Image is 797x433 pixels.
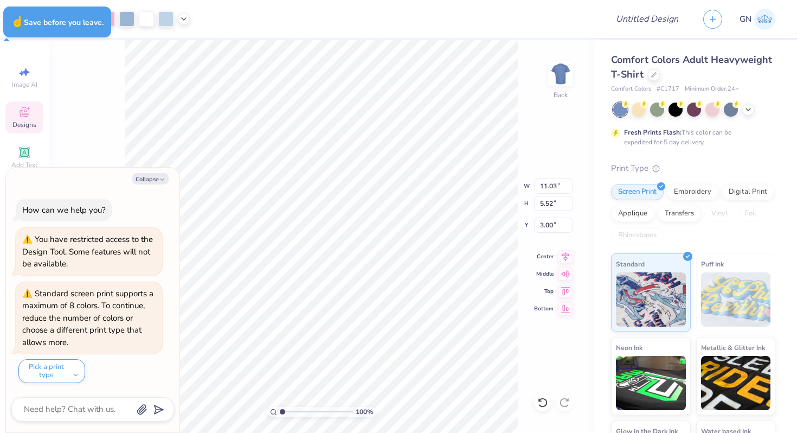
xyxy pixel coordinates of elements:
span: Designs [12,120,36,129]
img: George Nikhil Musunoor [754,9,775,30]
div: This color can be expedited for 5 day delivery. [624,128,757,147]
div: Back [554,90,568,100]
div: Vinyl [704,206,735,222]
strong: Fresh Prints Flash: [624,128,682,137]
span: Metallic & Glitter Ink [701,342,765,353]
button: Collapse [132,173,169,184]
span: GN [740,13,751,26]
img: Neon Ink [616,356,686,410]
span: 100 % [356,407,373,417]
span: Add Text [11,161,37,169]
span: Neon Ink [616,342,642,353]
div: Print Type [611,162,775,175]
span: Middle [534,270,554,278]
div: Applique [611,206,654,222]
img: Back [550,63,571,85]
span: # C1717 [657,85,679,94]
span: Bottom [534,305,554,313]
div: Standard screen print supports a maximum of 8 colors. To continue, reduce the number of colors or... [22,288,153,348]
span: Top [534,288,554,295]
div: You have restricted access to the Design Tool. Some features will not be available. [22,234,153,269]
img: Standard [616,272,686,327]
span: Comfort Colors Adult Heavyweight T-Shirt [611,53,772,81]
div: Embroidery [667,184,718,200]
img: Puff Ink [701,272,771,327]
div: Digital Print [722,184,774,200]
a: GN [740,9,775,30]
span: Standard [616,258,645,270]
input: Untitled Design [607,8,687,30]
div: Foil [738,206,763,222]
span: Image AI [12,80,37,89]
div: Rhinestones [611,227,664,244]
button: Pick a print type [18,359,85,383]
div: Screen Print [611,184,664,200]
div: Transfers [658,206,701,222]
span: Center [534,253,554,260]
img: Metallic & Glitter Ink [701,356,771,410]
span: Minimum Order: 24 + [685,85,739,94]
div: How can we help you? [22,205,106,215]
span: Comfort Colors [611,85,651,94]
span: Puff Ink [701,258,724,270]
